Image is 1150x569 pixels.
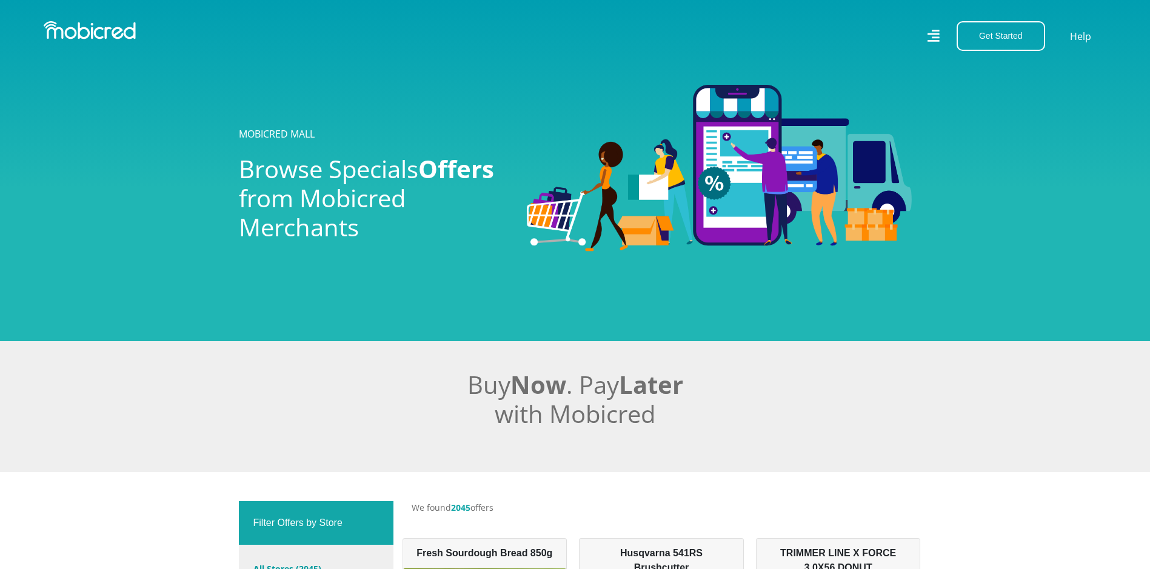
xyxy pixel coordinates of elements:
[239,155,509,242] h2: Browse Specials from Mobicred Merchants
[44,21,136,39] img: Mobicred
[527,85,912,251] img: Mobicred Mall
[1069,28,1092,44] a: Help
[239,501,393,545] div: Filter Offers by Store
[957,21,1045,51] button: Get Started
[418,152,494,185] span: Offers
[451,502,470,513] span: 2045
[412,501,912,514] p: We found offers
[239,127,315,141] a: MOBICRED MALL
[403,539,567,568] div: Fresh Sourdough Bread 850g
